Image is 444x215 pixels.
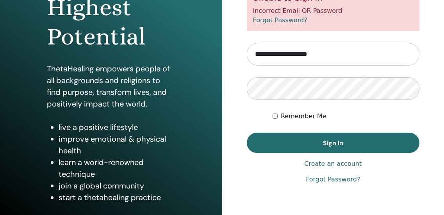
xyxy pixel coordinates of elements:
li: improve emotional & physical health [59,133,175,156]
li: learn a world-renowned technique [59,156,175,180]
li: live a positive lifestyle [59,121,175,133]
a: Create an account [304,159,362,169]
button: Sign In [247,133,420,153]
li: join a global community [59,180,175,192]
label: Remember Me [281,112,326,121]
span: Sign In [323,139,343,147]
p: ThetaHealing empowers people of all backgrounds and religions to find purpose, transform lives, a... [47,63,175,110]
li: start a thetahealing practice [59,192,175,203]
a: Forgot Password? [253,16,307,24]
div: Keep me authenticated indefinitely or until I manually logout [273,112,419,121]
a: Forgot Password? [306,175,360,184]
